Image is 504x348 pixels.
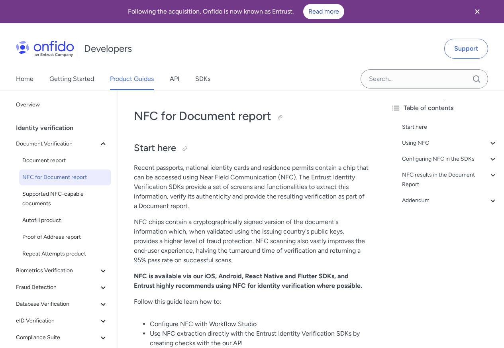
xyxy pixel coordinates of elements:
[16,316,98,326] span: eID Verification
[444,39,488,59] a: Support
[402,154,498,164] a: Configuring NFC in the SDKs
[134,163,369,211] p: Recent passports, national identity cards and residence permits contain a chip that can be access...
[16,266,98,275] span: Biometrics Verification
[402,138,498,148] a: Using NFC
[16,333,98,342] span: Compliance Suite
[16,299,98,309] span: Database Verification
[19,212,111,228] a: Autofill product
[16,139,98,149] span: Document Verification
[19,153,111,169] a: Document report
[13,330,111,346] button: Compliance Suite
[361,69,488,88] input: Onfido search input field
[303,4,344,19] a: Read more
[13,296,111,312] button: Database Verification
[170,68,179,90] a: API
[391,103,498,113] div: Table of contents
[134,297,369,307] p: Follow this guide learn how to:
[134,108,369,124] h1: NFC for Document report
[402,122,498,132] a: Start here
[150,319,369,329] li: Configure NFC with Workflow Studio
[13,97,111,113] a: Overview
[134,142,369,155] h2: Start here
[22,216,108,225] span: Autofill product
[13,136,111,152] button: Document Verification
[195,68,210,90] a: SDKs
[19,186,111,212] a: Supported NFC-capable documents
[22,156,108,165] span: Document report
[13,279,111,295] button: Fraud Detection
[19,246,111,262] a: Repeat Attempts product
[402,196,498,205] a: Addendum
[19,229,111,245] a: Proof of Address report
[134,272,362,289] strong: NFC is available via our iOS, Android, React Native and Flutter SDKs, and Entrust highly recommen...
[13,313,111,329] button: eID Verification
[19,169,111,185] a: NFC for Document report
[10,4,463,19] div: Following the acquisition, Onfido is now known as Entrust.
[16,68,33,90] a: Home
[49,68,94,90] a: Getting Started
[16,41,74,57] img: Onfido Logo
[22,232,108,242] span: Proof of Address report
[463,2,492,22] button: Close banner
[150,329,369,348] li: Use NFC extraction directly with the Entrust Identity Verification SDKs by creating checks with t...
[110,68,154,90] a: Product Guides
[84,42,132,55] h1: Developers
[16,120,114,136] div: Identity verification
[22,249,108,259] span: Repeat Attempts product
[402,170,498,189] a: NFC results in the Document Report
[22,189,108,208] span: Supported NFC-capable documents
[134,217,369,265] p: NFC chips contain a cryptographically signed version of the document's information which, when va...
[16,283,98,292] span: Fraud Detection
[13,263,111,279] button: Biometrics Verification
[473,7,482,16] svg: Close banner
[22,173,108,182] span: NFC for Document report
[16,100,108,110] span: Overview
